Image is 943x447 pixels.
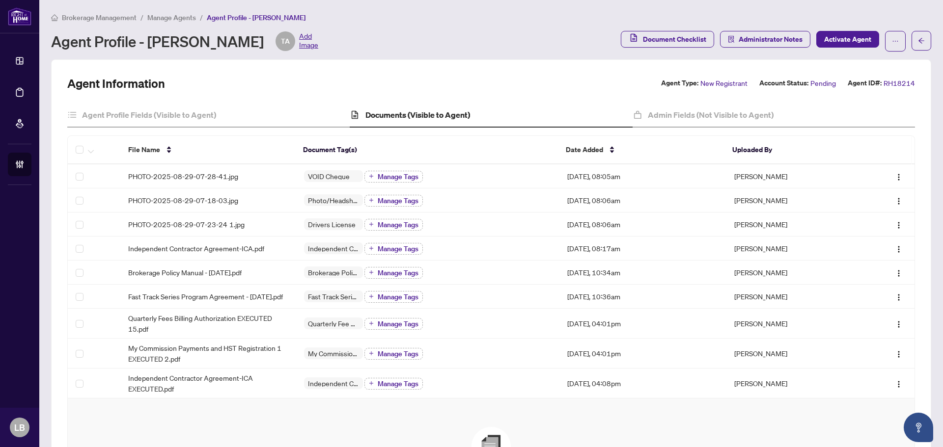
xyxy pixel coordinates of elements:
[726,368,858,398] td: [PERSON_NAME]
[378,269,418,276] span: Manage Tags
[700,78,748,89] span: New Registrant
[824,31,871,47] span: Activate Agent
[364,243,423,255] button: Manage Tags
[128,313,288,334] span: Quarterly Fees Billing Authorization EXECUTED 15.pdf
[369,270,374,275] span: plus
[128,144,160,155] span: File Name
[207,13,305,22] span: Agent Profile - [PERSON_NAME]
[895,380,903,388] img: Logo
[51,14,58,21] span: home
[728,36,735,43] span: solution
[299,31,318,51] span: Add Image
[891,289,907,304] button: Logo
[62,13,137,22] span: Brokerage Management
[895,269,903,277] img: Logo
[643,31,706,47] span: Document Checklist
[364,291,423,303] button: Manage Tags
[128,372,288,394] span: Independent Contractor Agreement-ICA EXECUTED.pdf
[200,12,203,23] li: /
[895,320,903,328] img: Logo
[128,267,242,278] span: Brokerage Policy Manual - [DATE].pdf
[369,294,374,299] span: plus
[559,368,726,398] td: [DATE], 04:08pm
[726,339,858,368] td: [PERSON_NAME]
[816,31,879,48] button: Activate Agent
[304,350,363,357] span: My Commission Payments & HST Registration
[128,243,264,254] span: Independent Contractor Agreement-ICA.pdf
[726,237,858,261] td: [PERSON_NAME]
[884,78,915,89] span: RH18214
[304,269,363,276] span: Brokerage Policy Manual
[558,136,724,164] th: Date Added
[378,350,418,357] span: Manage Tags
[128,219,245,230] span: PHOTO-2025-08-29-07-23-24 1.jpg
[364,267,423,279] button: Manage Tags
[378,320,418,327] span: Manage Tags
[369,222,374,227] span: plus
[895,173,903,181] img: Logo
[559,212,726,237] td: [DATE], 08:06am
[364,318,423,330] button: Manage Tags
[895,197,903,205] img: Logo
[364,378,423,390] button: Manage Tags
[720,31,810,48] button: Administrator Notes
[848,78,882,89] label: Agent ID#:
[369,381,374,386] span: plus
[726,164,858,188] td: [PERSON_NAME]
[726,285,858,309] td: [PERSON_NAME]
[559,164,726,188] td: [DATE], 08:05am
[726,261,858,285] td: [PERSON_NAME]
[895,350,903,358] img: Logo
[378,173,418,180] span: Manage Tags
[378,380,418,387] span: Manage Tags
[304,221,360,228] span: Drivers License
[364,219,423,231] button: Manage Tags
[891,264,907,280] button: Logo
[891,216,907,232] button: Logo
[128,171,238,182] span: PHOTO-2025-08-29-07-28-41.jpg
[369,246,374,251] span: plus
[304,245,363,252] span: Independent Contractor Agreement
[128,342,288,364] span: My Commission Payments and HST Registration 1 EXECUTED 2.pdf
[8,7,31,26] img: logo
[724,136,856,164] th: Uploaded By
[891,240,907,256] button: Logo
[559,237,726,261] td: [DATE], 08:17am
[304,293,363,300] span: Fast Track Series Program
[891,345,907,361] button: Logo
[147,13,196,22] span: Manage Agents
[365,109,470,121] h4: Documents (Visible to Agent)
[739,31,803,47] span: Administrator Notes
[648,109,774,121] h4: Admin Fields (Not Visible to Agent)
[364,171,423,183] button: Manage Tags
[621,31,714,48] button: Document Checklist
[140,12,143,23] li: /
[904,413,933,442] button: Open asap
[128,195,238,206] span: PHOTO-2025-08-29-07-18-03.jpg
[661,78,698,89] label: Agent Type:
[378,197,418,204] span: Manage Tags
[891,316,907,331] button: Logo
[895,245,903,253] img: Logo
[726,188,858,212] td: [PERSON_NAME]
[559,188,726,212] td: [DATE], 08:06am
[891,192,907,208] button: Logo
[559,309,726,339] td: [DATE], 04:01pm
[895,293,903,301] img: Logo
[810,78,836,89] span: Pending
[82,109,216,121] h4: Agent Profile Fields (Visible to Agent)
[304,320,363,327] span: Quarterly Fee Auto-Debit Authorization
[891,168,907,184] button: Logo
[304,380,363,387] span: Independent Contractor Agreement
[566,144,603,155] span: Date Added
[369,174,374,179] span: plus
[559,285,726,309] td: [DATE], 10:36am
[918,37,925,44] span: arrow-left
[364,348,423,360] button: Manage Tags
[378,293,418,300] span: Manage Tags
[14,421,25,434] span: LB
[895,221,903,229] img: Logo
[120,136,295,164] th: File Name
[726,309,858,339] td: [PERSON_NAME]
[51,31,318,51] div: Agent Profile - [PERSON_NAME]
